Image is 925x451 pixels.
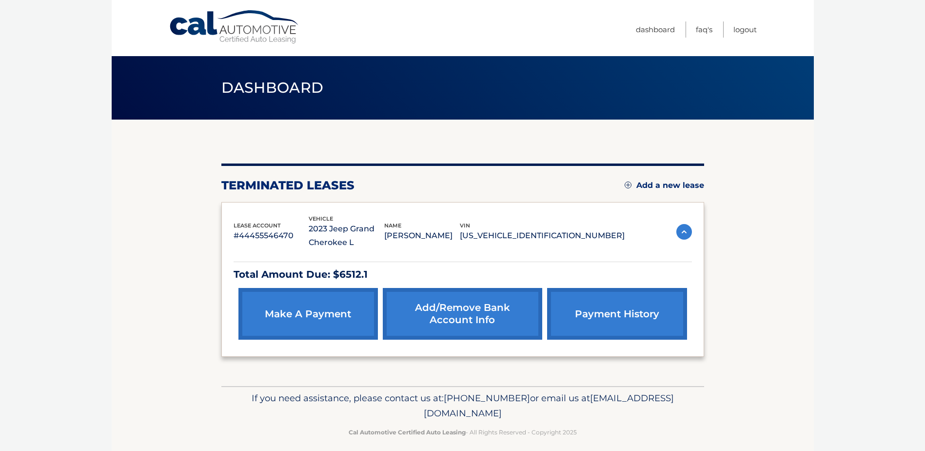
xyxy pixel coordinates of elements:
[444,392,530,404] span: [PHONE_NUMBER]
[625,182,631,188] img: add.svg
[460,229,625,243] p: [US_VEHICLE_IDENTIFICATION_NUMBER]
[228,427,698,437] p: - All Rights Reserved - Copyright 2025
[625,181,704,190] a: Add a new lease
[309,222,384,249] p: 2023 Jeep Grand Cherokee L
[234,222,281,229] span: lease account
[383,288,542,340] a: Add/Remove bank account info
[221,79,324,97] span: Dashboard
[221,178,354,193] h2: terminated leases
[384,222,401,229] span: name
[169,10,300,44] a: Cal Automotive
[234,266,692,283] p: Total Amount Due: $6512.1
[696,21,712,38] a: FAQ's
[384,229,460,243] p: [PERSON_NAME]
[238,288,378,340] a: make a payment
[309,215,333,222] span: vehicle
[228,390,698,422] p: If you need assistance, please contact us at: or email us at
[636,21,675,38] a: Dashboard
[234,229,309,243] p: #44455546470
[676,224,692,240] img: accordion-active.svg
[349,429,466,436] strong: Cal Automotive Certified Auto Leasing
[547,288,687,340] a: payment history
[733,21,757,38] a: Logout
[460,222,470,229] span: vin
